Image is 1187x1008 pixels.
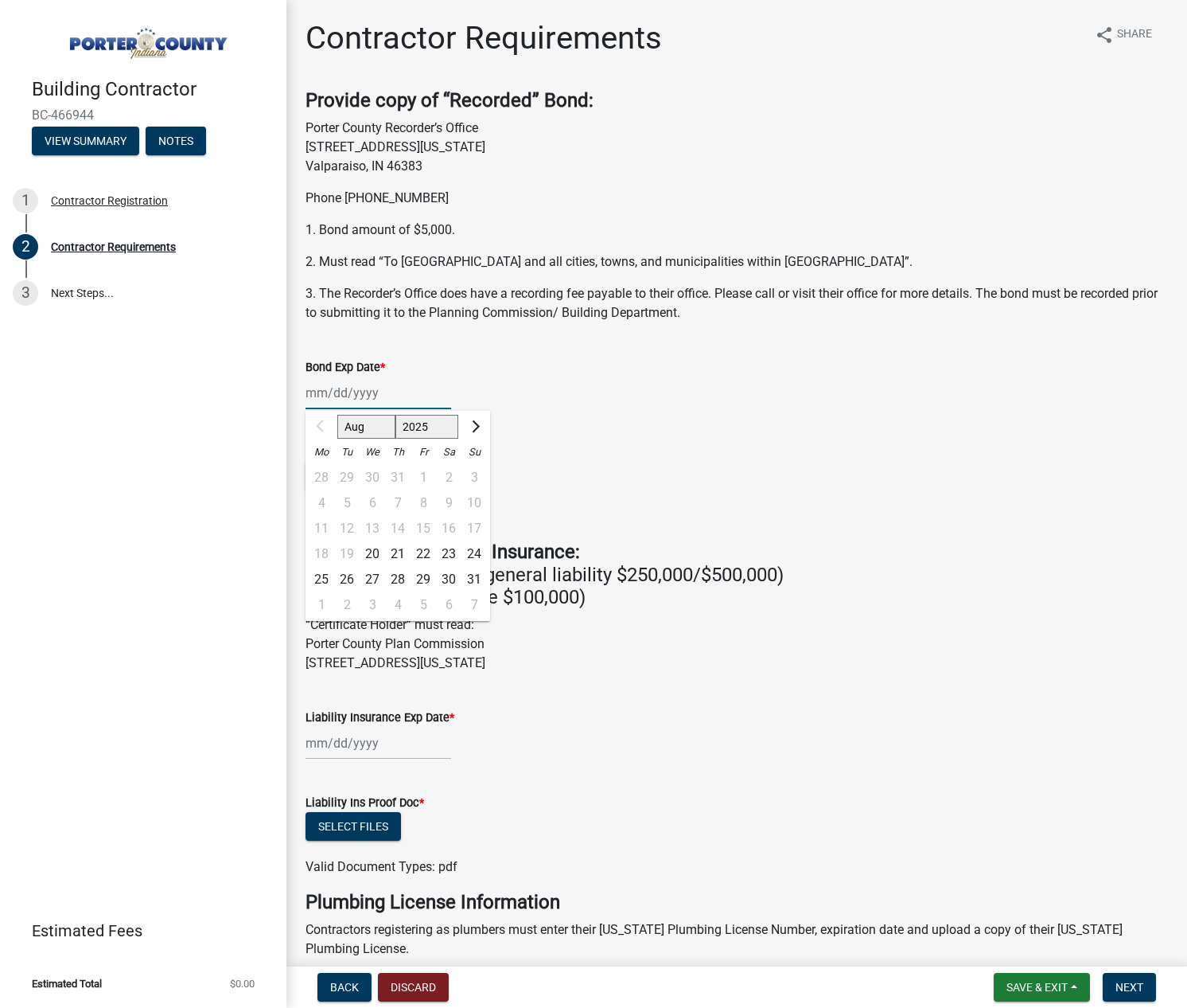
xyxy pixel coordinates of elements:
div: Thursday, August 28, 2025 [385,567,411,592]
span: Share [1117,25,1152,45]
p: Contractors registering as plumbers must enter their [US_STATE] Plumbing License Number, expirati... [306,920,1168,959]
p: Porter County Recorder’s Office [STREET_ADDRESS][US_STATE] Valparaiso, IN 46383 [306,119,1168,176]
div: Thursday, August 21, 2025 [385,541,411,567]
div: Sunday, September 7, 2025 [461,592,487,618]
div: Saturday, September 6, 2025 [436,592,461,618]
div: Thursday, September 4, 2025 [385,592,411,618]
div: 3 [13,280,38,306]
div: 7 [461,592,487,618]
div: Th [385,440,411,465]
h4: (min. personal injury/general liability $250,000/$500,000) (min. property damage $100,000) [306,541,1168,609]
button: shareShare [1082,19,1165,50]
div: Sunday, August 31, 2025 [461,567,487,592]
label: Bond Exp Date [306,362,385,373]
p: Phone [PHONE_NUMBER] [306,189,1168,208]
span: Valid Document Types: pdf [306,859,457,874]
div: 4 [385,592,411,618]
div: Friday, August 22, 2025 [411,541,436,567]
div: 30 [436,567,461,592]
p: 1. Bond amount of $5,000. [306,221,1168,240]
p: 3. The Recorder’s Office does have a recording fee payable to their office. Please call or visit ... [306,284,1168,322]
div: 28 [385,567,411,592]
button: Save & Exit [994,973,1090,1002]
div: Tuesday, September 2, 2025 [334,592,360,618]
div: 29 [411,567,436,592]
span: Estimated Total [32,979,102,989]
div: 2 [334,592,360,618]
button: Next month [465,414,484,440]
div: 1 [309,592,334,618]
div: Monday, August 25, 2025 [309,567,334,592]
div: 20 [360,541,385,567]
div: 25 [309,567,334,592]
div: Fr [411,440,436,465]
span: Next [1115,981,1143,994]
div: 6 [436,592,461,618]
div: 1 [13,188,38,213]
button: Discard [378,973,449,1002]
div: 27 [360,567,385,592]
p: “Certificate Holder” must read: Porter County Plan Commission [STREET_ADDRESS][US_STATE] [306,615,1168,673]
div: Friday, August 29, 2025 [411,567,436,592]
span: Save & Exit [1006,981,1068,994]
strong: Plumbing License Information [306,891,560,913]
div: 31 [461,567,487,592]
div: Sunday, August 24, 2025 [461,541,487,567]
div: Mo [309,440,334,465]
span: BC-466944 [32,107,255,123]
h4: Building Contractor [32,78,274,101]
input: mm/dd/yyyy [306,727,451,760]
div: Wednesday, September 3, 2025 [360,592,385,618]
div: Contractor Requirements [51,241,176,252]
div: 21 [385,541,411,567]
div: Contractor Registration [51,195,168,206]
p: 2. Must read “To [GEOGRAPHIC_DATA] and all cities, towns, and municipalities within [GEOGRAPHIC_D... [306,252,1168,272]
button: Back [317,973,372,1002]
div: Monday, September 1, 2025 [309,592,334,618]
div: Tu [334,440,360,465]
div: Saturday, August 23, 2025 [436,541,461,567]
img: Porter County, Indiana [32,17,261,61]
div: Wednesday, August 27, 2025 [360,567,385,592]
div: 24 [461,541,487,567]
div: Sa [436,440,461,465]
select: Select month [337,415,395,439]
select: Select year [395,415,459,439]
div: 23 [436,541,461,567]
wm-modal-confirm: Summary [32,135,139,148]
button: Notes [146,127,206,155]
button: View Summary [32,127,139,155]
h1: Contractor Requirements [306,19,662,57]
div: Friday, September 5, 2025 [411,592,436,618]
div: Wednesday, August 20, 2025 [360,541,385,567]
div: Saturday, August 30, 2025 [436,567,461,592]
div: Su [461,440,487,465]
strong: Provide copy of “Recorded” Bond: [306,89,593,111]
i: share [1095,25,1114,45]
button: Select files [306,812,401,841]
span: $0.00 [230,979,255,989]
label: Liability Insurance Exp Date [306,713,454,724]
div: 22 [411,541,436,567]
wm-modal-confirm: Notes [146,135,206,148]
div: 2 [13,234,38,260]
input: mm/dd/yyyy [306,377,451,409]
button: Next [1103,973,1156,1002]
a: Estimated Fees [13,915,261,947]
div: 26 [334,567,360,592]
span: Back [330,981,359,994]
div: Tuesday, August 26, 2025 [334,567,360,592]
div: 3 [360,592,385,618]
label: Liability Ins Proof Doc [306,798,424,809]
div: 5 [411,592,436,618]
div: We [360,440,385,465]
